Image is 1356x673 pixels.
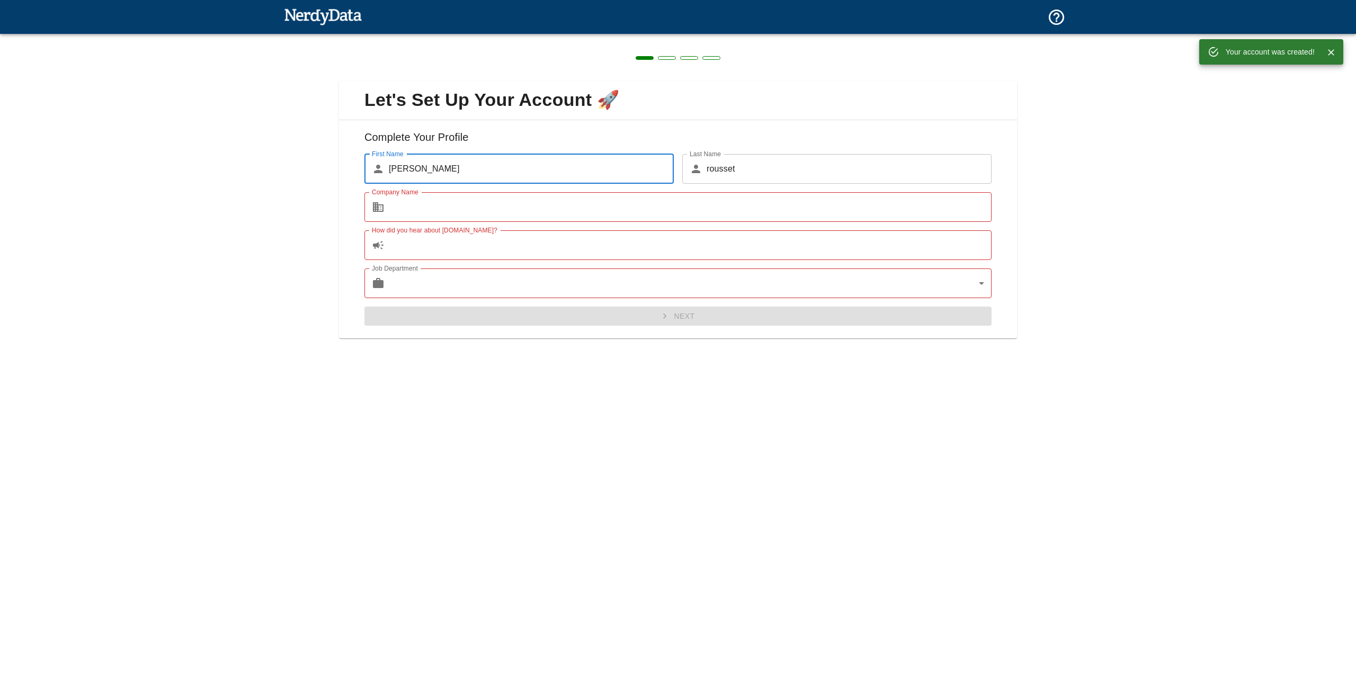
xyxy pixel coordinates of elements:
button: Close [1323,44,1339,60]
label: Company Name [372,187,418,196]
label: How did you hear about [DOMAIN_NAME]? [372,226,497,235]
label: Job Department [372,264,418,273]
label: Last Name [690,149,721,158]
img: NerdyData.com [284,6,362,27]
div: Your account was created! [1226,42,1315,61]
iframe: Drift Widget Chat Controller [1303,598,1343,638]
label: First Name [372,149,404,158]
h6: Complete Your Profile [347,129,1009,154]
span: Let's Set Up Your Account 🚀 [347,89,1009,111]
button: Support and Documentation [1041,2,1072,33]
